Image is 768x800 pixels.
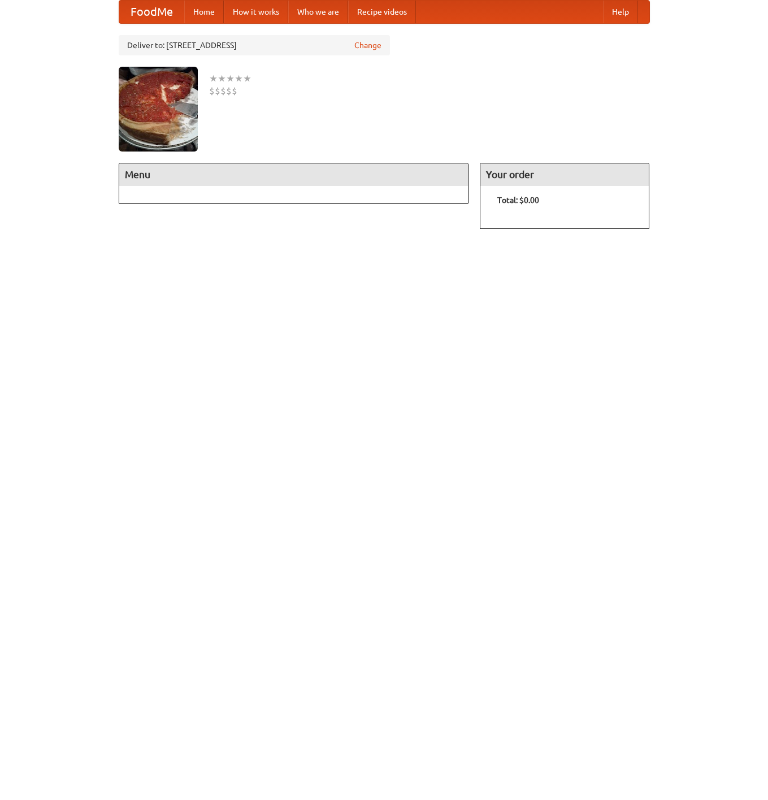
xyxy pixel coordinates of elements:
b: Total: $0.00 [497,196,539,205]
li: ★ [218,72,226,85]
li: ★ [243,72,251,85]
li: $ [220,85,226,97]
h4: Your order [480,163,649,186]
div: Deliver to: [STREET_ADDRESS] [119,35,390,55]
li: ★ [226,72,235,85]
a: Recipe videos [348,1,416,23]
a: FoodMe [119,1,184,23]
li: ★ [209,72,218,85]
li: $ [226,85,232,97]
li: $ [232,85,237,97]
li: $ [215,85,220,97]
li: ★ [235,72,243,85]
a: Change [354,40,381,51]
li: $ [209,85,215,97]
h4: Menu [119,163,468,186]
a: How it works [224,1,288,23]
img: angular.jpg [119,67,198,152]
a: Help [603,1,638,23]
a: Home [184,1,224,23]
a: Who we are [288,1,348,23]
